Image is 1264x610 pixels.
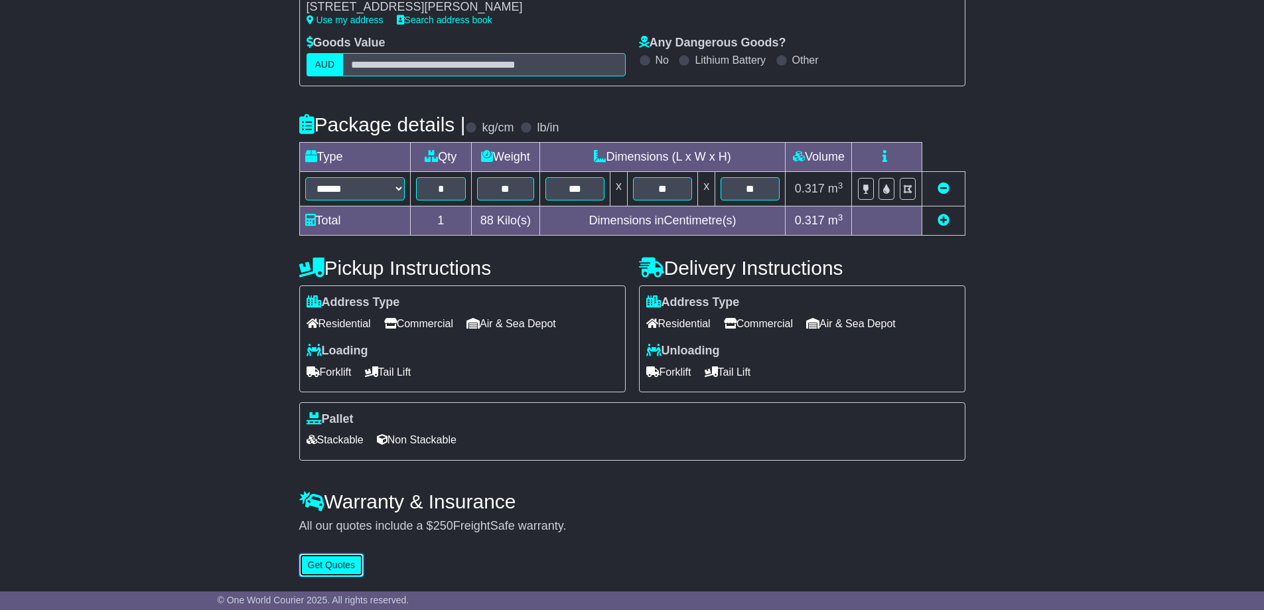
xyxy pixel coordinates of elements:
a: Search address book [397,15,492,25]
td: Type [299,143,410,172]
label: kg/cm [482,121,514,135]
a: Remove this item [938,182,949,195]
span: Forklift [307,362,352,382]
label: Goods Value [307,36,386,50]
td: Volume [786,143,852,172]
span: 250 [433,519,453,532]
label: Address Type [307,295,400,310]
sup: 3 [838,181,843,191]
a: Add new item [938,214,949,227]
td: Total [299,206,410,236]
h4: Warranty & Insurance [299,491,965,512]
label: Unloading [646,344,720,358]
button: Get Quotes [299,554,364,577]
td: Qty [410,143,472,172]
td: x [698,172,715,206]
span: m [828,182,843,195]
td: x [610,172,627,206]
td: 1 [410,206,472,236]
span: 0.317 [795,214,825,227]
label: Lithium Battery [695,54,766,66]
span: Air & Sea Depot [466,313,556,334]
span: Commercial [384,313,453,334]
td: Dimensions in Centimetre(s) [539,206,786,236]
label: Loading [307,344,368,358]
h4: Delivery Instructions [639,257,965,279]
sup: 3 [838,212,843,222]
span: Air & Sea Depot [806,313,896,334]
span: Non Stackable [377,429,456,450]
span: © One World Courier 2025. All rights reserved. [218,595,409,605]
span: m [828,214,843,227]
span: Stackable [307,429,364,450]
span: Residential [646,313,711,334]
span: Commercial [724,313,793,334]
span: 88 [480,214,494,227]
label: Pallet [307,412,354,427]
td: Kilo(s) [472,206,540,236]
span: Forklift [646,362,691,382]
label: lb/in [537,121,559,135]
h4: Pickup Instructions [299,257,626,279]
td: Weight [472,143,540,172]
a: Use my address [307,15,384,25]
label: Other [792,54,819,66]
h4: Package details | [299,114,466,135]
label: Address Type [646,295,740,310]
td: Dimensions (L x W x H) [539,143,786,172]
span: Tail Lift [705,362,751,382]
label: No [656,54,669,66]
span: 0.317 [795,182,825,195]
div: All our quotes include a $ FreightSafe warranty. [299,519,965,534]
label: AUD [307,53,344,76]
label: Any Dangerous Goods? [639,36,786,50]
span: Tail Lift [365,362,411,382]
span: Residential [307,313,371,334]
